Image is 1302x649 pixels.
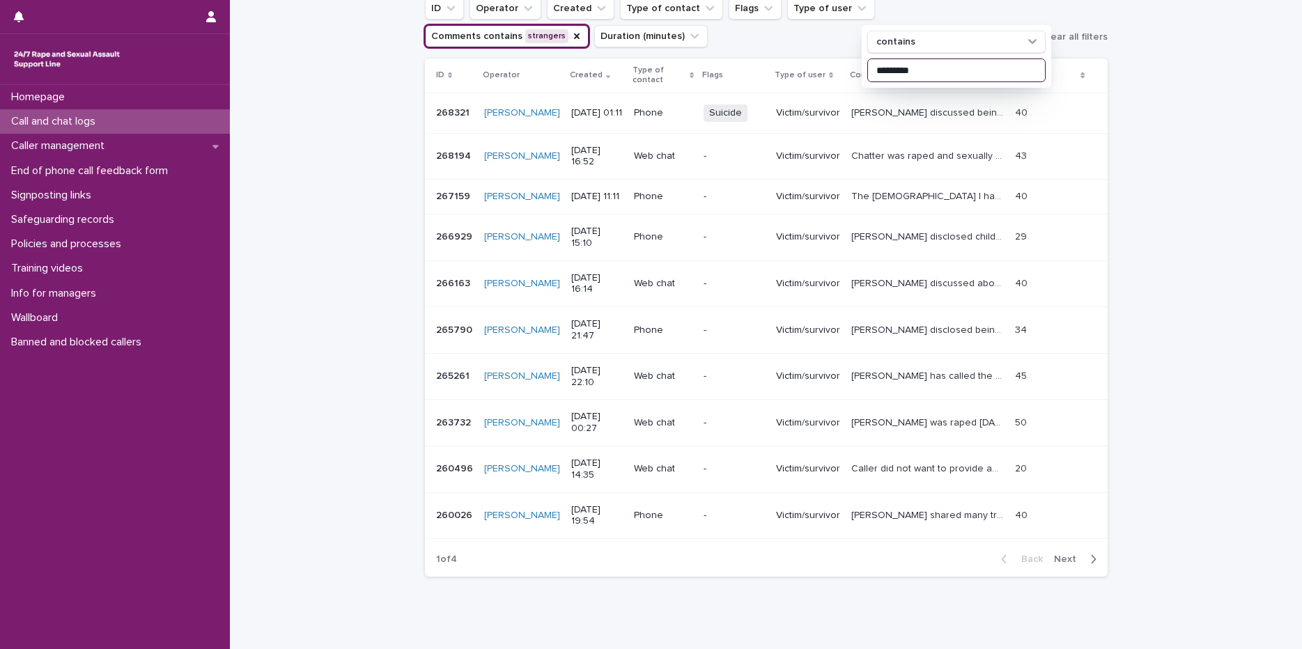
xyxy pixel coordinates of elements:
[634,370,692,382] p: Web chat
[425,180,1108,214] tr: 267159267159 [PERSON_NAME] [DATE] 11:11Phone-Victim/survivorThe [DEMOGRAPHIC_DATA] I had been tal...
[1015,414,1030,429] p: 50
[634,107,692,119] p: Phone
[702,68,723,83] p: Flags
[436,148,474,162] p: 268194
[851,414,1007,429] p: Jamie was raped 2 days ago in a park at night by 3 men who were strangers. Gave Jamie information...
[425,492,1108,539] tr: 260026260026 [PERSON_NAME] [DATE] 19:54Phone-Victim/survivor[PERSON_NAME] shared many traumatic i...
[704,324,765,336] p: -
[704,231,765,243] p: -
[571,107,623,119] p: [DATE] 01:11
[484,278,560,290] a: [PERSON_NAME]
[436,507,475,522] p: 260026
[704,278,765,290] p: -
[571,365,623,389] p: [DATE] 22:10
[1015,148,1030,162] p: 43
[704,417,765,429] p: -
[1041,32,1108,42] span: Clear all filters
[876,36,915,48] p: contains
[704,150,765,162] p: -
[634,150,692,162] p: Web chat
[425,133,1108,180] tr: 268194268194 [PERSON_NAME] [DATE] 16:52Web chat-Victim/survivorChatter was raped and sexually abu...
[6,262,94,275] p: Training videos
[11,45,123,73] img: rhQMoQhaT3yELyF149Cw
[436,460,476,475] p: 260496
[704,104,747,122] span: Suicide
[484,463,560,475] a: [PERSON_NAME]
[483,68,520,83] p: Operator
[775,68,826,83] p: Type of user
[634,231,692,243] p: Phone
[571,272,623,296] p: [DATE] 16:14
[6,311,69,324] p: Wallboard
[851,228,1007,243] p: Emma disclosed childhood abuse and repeated childhood sexual abuse and rape. Perpetrators include...
[633,63,686,88] p: Type of contact
[594,25,708,47] button: Duration (minutes)
[425,260,1108,307] tr: 266163266163 [PERSON_NAME] [DATE] 16:14Web chat-Victim/survivor[PERSON_NAME] discussed about her ...
[571,458,623,481] p: [DATE] 14:35
[776,191,840,203] p: Victim/survivor
[1015,460,1030,475] p: 20
[776,150,840,162] p: Victim/survivor
[436,68,444,83] p: ID
[425,307,1108,354] tr: 265790265790 [PERSON_NAME] [DATE] 21:47Phone-Victim/survivor[PERSON_NAME] disclosed being raped a...
[851,104,1007,119] p: Lucie discussed being forced to have sex with strangers for money by her step dad. Lucie discusse...
[571,145,623,169] p: [DATE] 16:52
[6,336,153,349] p: Banned and blocked callers
[436,322,475,336] p: 265790
[425,25,589,47] button: Comments
[484,370,560,382] a: [PERSON_NAME]
[1054,554,1085,564] span: Next
[436,368,472,382] p: 265261
[6,287,107,300] p: Info for managers
[6,237,132,251] p: Policies and processes
[425,93,1108,133] tr: 268321268321 [PERSON_NAME] [DATE] 01:11PhoneSuicideVictim/survivor[PERSON_NAME] discussed being f...
[436,104,472,119] p: 268321
[851,507,1007,522] p: Robin shared many traumatic instances over his whole life: being violently mugged, raped, laced, ...
[1015,188,1030,203] p: 40
[634,278,692,290] p: Web chat
[704,463,765,475] p: -
[484,231,560,243] a: [PERSON_NAME]
[851,460,1007,475] p: Caller did not want to provide any details. Last night she left the pub with two strangers that s...
[1048,553,1108,565] button: Next
[1015,104,1030,119] p: 40
[634,324,692,336] p: Phone
[425,400,1108,446] tr: 263732263732 [PERSON_NAME] [DATE] 00:27Web chat-Victim/survivor[PERSON_NAME] was raped [DATE] in ...
[436,414,474,429] p: 263732
[571,318,623,342] p: [DATE] 21:47
[6,189,102,202] p: Signposting links
[571,191,623,203] p: [DATE] 11:11
[776,231,840,243] p: Victim/survivor
[634,417,692,429] p: Web chat
[6,91,76,104] p: Homepage
[776,463,840,475] p: Victim/survivor
[484,191,560,203] a: [PERSON_NAME]
[704,510,765,522] p: -
[484,417,560,429] a: [PERSON_NAME]
[850,68,894,83] p: Comments
[776,107,840,119] p: Victim/survivor
[776,324,840,336] p: Victim/survivor
[1036,26,1108,47] button: Clear all filters
[436,275,473,290] p: 266163
[776,417,840,429] p: Victim/survivor
[990,553,1048,565] button: Back
[484,150,560,162] a: [PERSON_NAME]
[484,107,560,119] a: [PERSON_NAME]
[634,463,692,475] p: Web chat
[425,446,1108,492] tr: 260496260496 [PERSON_NAME] [DATE] 14:35Web chat-Victim/survivorCaller did not want to provide any...
[425,353,1108,400] tr: 265261265261 [PERSON_NAME] [DATE] 22:10Web chat-Victim/survivor[PERSON_NAME] has called the suppo...
[1015,322,1030,336] p: 34
[6,213,125,226] p: Safeguarding records
[776,370,840,382] p: Victim/survivor
[425,542,468,577] p: 1 of 4
[634,191,692,203] p: Phone
[484,324,560,336] a: [PERSON_NAME]
[570,68,603,83] p: Created
[704,370,765,382] p: -
[6,139,116,153] p: Caller management
[776,510,840,522] p: Victim/survivor
[6,164,179,178] p: End of phone call feedback form
[851,368,1007,382] p: Caitlyn has called the support line previously and only shared information about being a looked a...
[1015,368,1030,382] p: 45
